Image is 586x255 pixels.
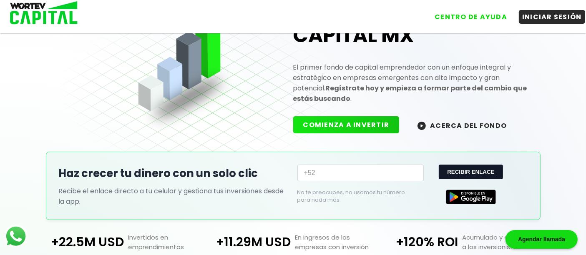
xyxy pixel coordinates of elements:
p: +11.29M USD [209,232,291,252]
p: +22.5M USD [43,232,124,252]
p: Recibe el enlace directo a tu celular y gestiona tus inversiones desde la app. [59,186,289,207]
h2: Haz crecer tu dinero con un solo clic [59,165,289,182]
button: RECIBIR ENLACE [439,165,503,179]
button: INICIAR SESIÓN [519,10,585,24]
a: INICIAR SESIÓN [511,4,585,24]
p: El primer fondo de capital emprendedor con un enfoque integral y estratégico en empresas emergent... [293,62,528,104]
p: En ingresos de las empresas con inversión [291,232,376,252]
img: Google Play [446,190,496,204]
strong: Regístrate hoy y empieza a formar parte del cambio que estás buscando [293,83,527,103]
img: wortev-capital-acerca-del-fondo [417,122,426,130]
button: COMIENZA A INVERTIR [293,116,400,133]
div: Agendar llamada [506,230,578,249]
p: +120% ROI [377,232,458,252]
p: Acumulado y entregado a los inversionistas [458,232,543,252]
img: logos_whatsapp-icon.242b2217.svg [4,225,28,248]
p: No te preocupes, no usamos tu número para nada más. [297,189,410,204]
button: CENTRO DE AYUDA [431,10,511,24]
a: COMIENZA A INVERTIR [293,120,408,130]
a: CENTRO DE AYUDA [423,4,511,24]
p: Invertidos en emprendimientos [124,232,209,252]
button: ACERCA DEL FONDO [407,116,517,134]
